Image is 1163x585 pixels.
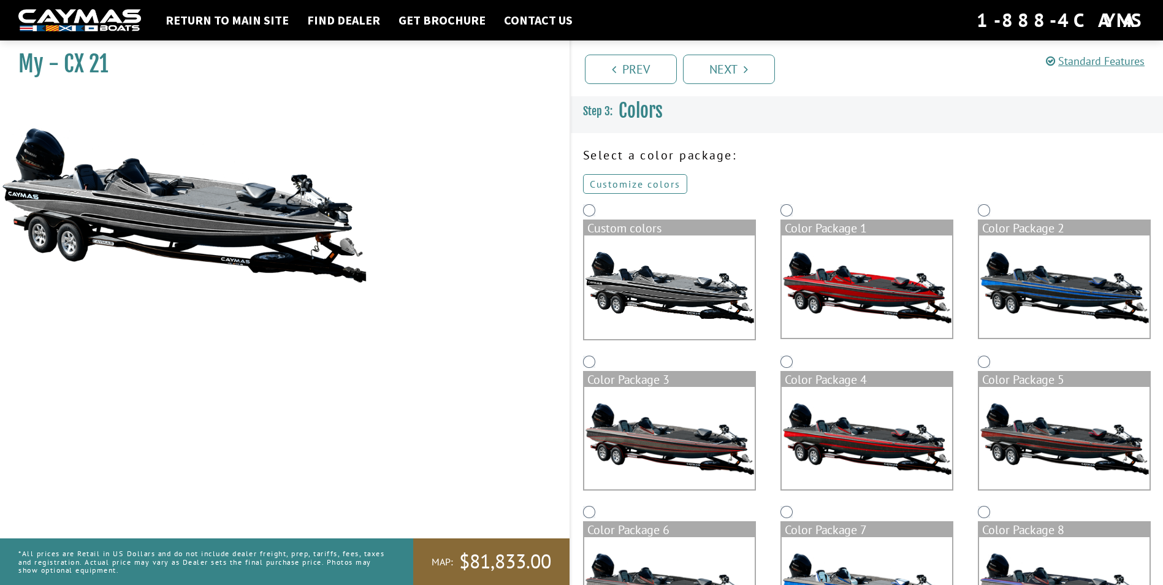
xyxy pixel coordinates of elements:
[498,12,579,28] a: Contact Us
[432,556,453,568] span: MAP:
[301,12,386,28] a: Find Dealer
[782,235,952,338] img: color_package_332.png
[782,372,952,387] div: Color Package 4
[392,12,492,28] a: Get Brochure
[159,12,295,28] a: Return to main site
[979,372,1150,387] div: Color Package 5
[1046,54,1145,68] a: Standard Features
[584,387,755,489] img: color_package_334.png
[413,538,570,585] a: MAP:$81,833.00
[979,221,1150,235] div: Color Package 2
[584,522,755,537] div: Color Package 6
[782,387,952,489] img: color_package_335.png
[584,235,755,339] img: cx-Base-Layer.png
[459,549,551,575] span: $81,833.00
[584,372,755,387] div: Color Package 3
[782,221,952,235] div: Color Package 1
[683,55,775,84] a: Next
[585,55,677,84] a: Prev
[782,522,952,537] div: Color Package 7
[18,543,386,580] p: *All prices are Retail in US Dollars and do not include dealer freight, prep, tariffs, fees, taxe...
[18,50,539,78] h1: My - CX 21
[979,387,1150,489] img: color_package_336.png
[583,174,687,194] a: Customize colors
[18,9,141,32] img: white-logo-c9c8dbefe5ff5ceceb0f0178aa75bf4bb51f6bca0971e226c86eb53dfe498488.png
[583,146,1151,164] p: Select a color package:
[979,235,1150,338] img: color_package_333.png
[979,522,1150,537] div: Color Package 8
[977,7,1145,34] div: 1-888-4CAYMAS
[584,221,755,235] div: Custom colors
